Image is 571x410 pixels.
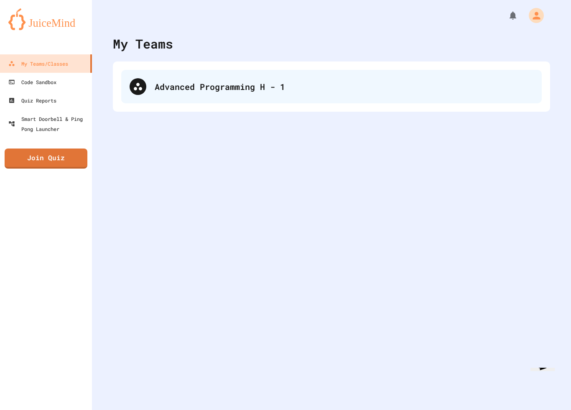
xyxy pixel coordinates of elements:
img: logo-orange.svg [8,8,84,30]
div: My Teams [113,34,173,53]
div: My Notifications [492,8,520,23]
div: Smart Doorbell & Ping Pong Launcher [8,114,89,134]
iframe: chat widget [527,368,564,403]
div: My Account [520,6,546,25]
div: Advanced Programming H - 1 [155,80,533,93]
div: Code Sandbox [8,77,56,87]
div: My Teams/Classes [8,59,68,69]
div: Advanced Programming H - 1 [121,70,542,103]
a: Join Quiz [5,149,87,169]
div: Quiz Reports [8,95,56,105]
